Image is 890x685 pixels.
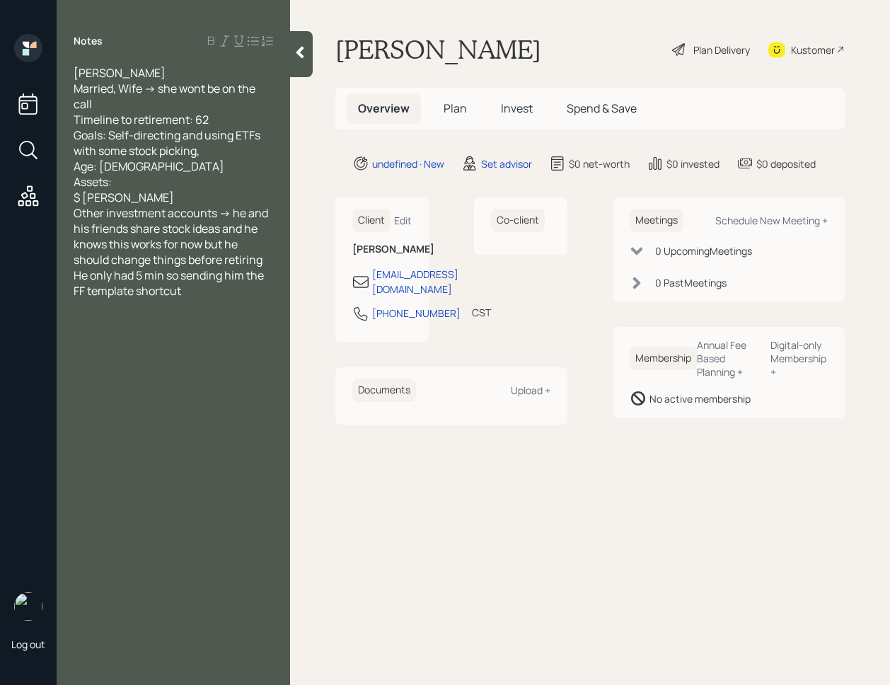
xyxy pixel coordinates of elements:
div: Schedule New Meeting + [715,214,828,227]
span: Invest [501,100,533,116]
span: Married, Wife -> she wont be on the call [74,81,258,112]
h6: Meetings [630,209,683,232]
label: Notes [74,34,103,48]
div: $0 deposited [756,156,816,171]
span: Goals: Self-directing and using ETFs with some stock picking, [74,127,262,159]
span: $ [PERSON_NAME] [74,190,174,205]
div: Edit [394,214,412,227]
h6: Co-client [491,209,545,232]
div: Annual Fee Based Planning + [697,338,759,379]
h6: [PERSON_NAME] [352,243,412,255]
div: 0 Past Meeting s [655,275,727,290]
div: No active membership [649,391,751,406]
img: retirable_logo.png [14,592,42,621]
span: Timeline to retirement: 62 [74,112,209,127]
span: Spend & Save [567,100,637,116]
span: [PERSON_NAME] [74,65,166,81]
div: $0 net-worth [569,156,630,171]
div: [EMAIL_ADDRESS][DOMAIN_NAME] [372,267,458,297]
div: Kustomer [791,42,835,57]
div: Set advisor [481,156,532,171]
div: CST [472,305,491,320]
div: undefined · New [372,156,444,171]
div: Log out [11,638,45,651]
h6: Membership [630,347,697,370]
div: Upload + [511,384,550,397]
div: [PHONE_NUMBER] [372,306,461,321]
h6: Documents [352,379,416,402]
span: Overview [358,100,410,116]
div: Plan Delivery [693,42,750,57]
span: Other investment accounts -> he and his friends share stock ideas and he knows this works for now... [74,205,270,267]
div: 0 Upcoming Meeting s [655,243,752,258]
h6: Client [352,209,391,232]
span: He only had 5 min so sending him the FF template shortcut [74,267,266,299]
span: Assets: [74,174,112,190]
span: Plan [444,100,467,116]
h1: [PERSON_NAME] [335,34,541,65]
span: Age: [DEMOGRAPHIC_DATA] [74,159,224,174]
div: Digital-only Membership + [770,338,828,379]
div: $0 invested [666,156,719,171]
